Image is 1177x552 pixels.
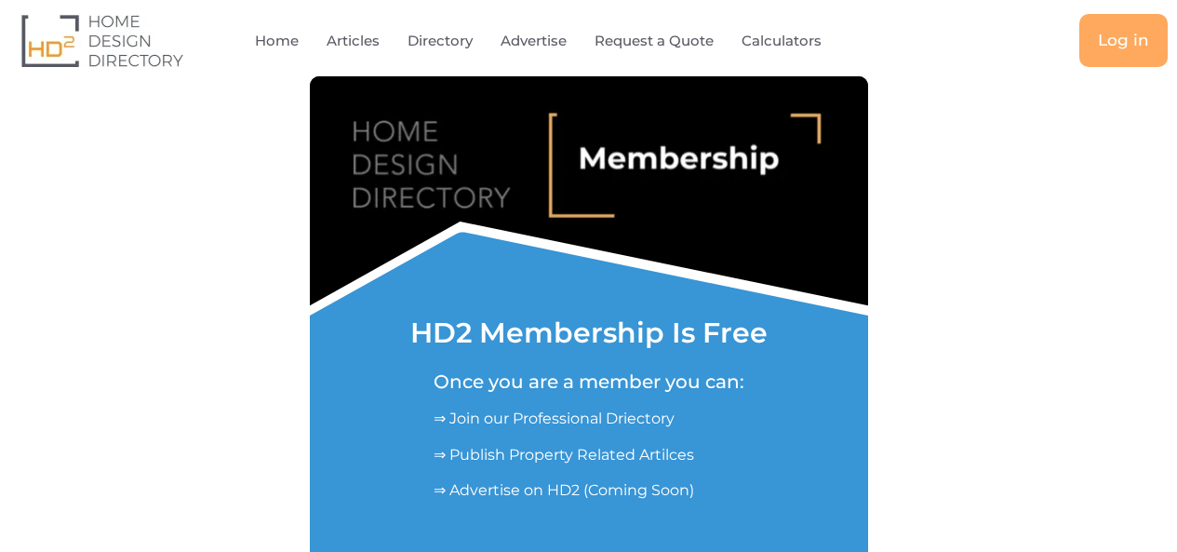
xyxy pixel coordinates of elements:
[501,20,567,62] a: Advertise
[434,479,744,502] p: ⇒ Advertise on HD2 (Coming Soon)
[1079,14,1168,67] a: Log in
[1098,33,1149,48] span: Log in
[327,20,380,62] a: Articles
[595,20,714,62] a: Request a Quote
[434,370,744,393] h5: Once you are a member you can:
[241,20,878,62] nav: Menu
[408,20,473,62] a: Directory
[410,319,768,347] h1: HD2 Membership Is Free
[742,20,822,62] a: Calculators
[434,408,744,430] p: ⇒ Join our Professional Driectory
[255,20,299,62] a: Home
[434,444,744,466] p: ⇒ Publish Property Related Artilces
